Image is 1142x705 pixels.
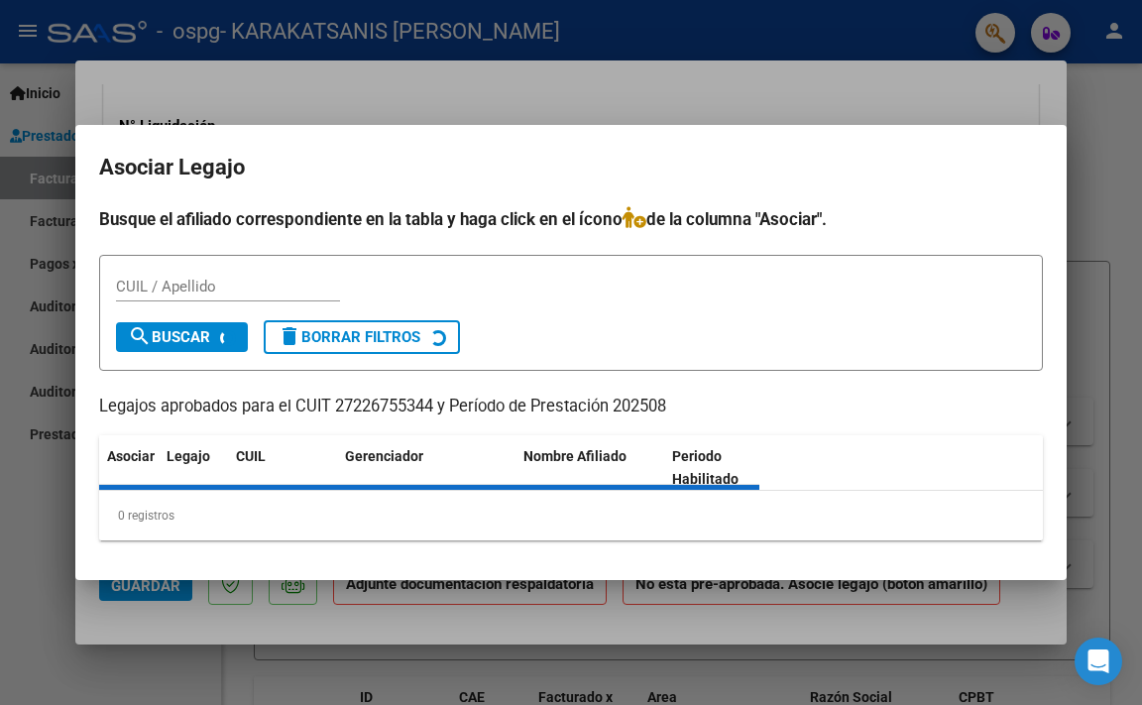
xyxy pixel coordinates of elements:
[278,324,301,348] mat-icon: delete
[523,448,627,464] span: Nombre Afiliado
[515,435,664,501] datatable-header-cell: Nombre Afiliado
[345,448,423,464] span: Gerenciador
[236,448,266,464] span: CUIL
[99,491,1043,540] div: 0 registros
[128,324,152,348] mat-icon: search
[228,435,337,501] datatable-header-cell: CUIL
[664,435,798,501] datatable-header-cell: Periodo Habilitado
[337,435,515,501] datatable-header-cell: Gerenciador
[672,448,739,487] span: Periodo Habilitado
[107,448,155,464] span: Asociar
[128,328,210,346] span: Buscar
[99,435,159,501] datatable-header-cell: Asociar
[116,322,248,352] button: Buscar
[264,320,460,354] button: Borrar Filtros
[167,448,210,464] span: Legajo
[99,206,1043,232] h4: Busque el afiliado correspondiente en la tabla y haga click en el ícono de la columna "Asociar".
[1075,638,1122,685] div: Open Intercom Messenger
[159,435,228,501] datatable-header-cell: Legajo
[99,149,1043,186] h2: Asociar Legajo
[99,395,1043,419] p: Legajos aprobados para el CUIT 27226755344 y Período de Prestación 202508
[278,328,420,346] span: Borrar Filtros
